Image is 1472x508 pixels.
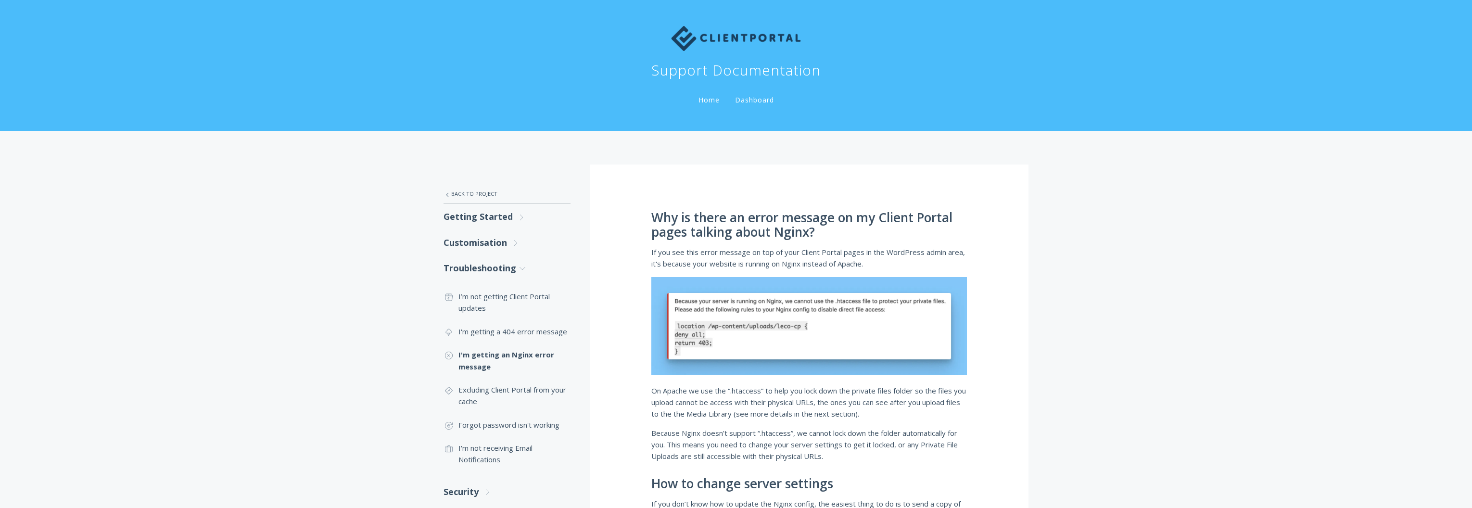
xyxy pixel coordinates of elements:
[651,428,958,461] span: Because Nginx doesn’t support “.htaccess”, we cannot lock down the folder automatically for you. ...
[444,204,571,229] a: Getting Started
[444,479,571,505] a: Security
[444,413,571,436] a: Forgot password isn't working
[651,477,967,491] h2: How to change server settings
[444,285,571,320] a: I’m not getting Client Portal updates
[733,95,776,104] a: Dashboard
[444,378,571,413] a: Excluding Client Portal from your cache
[651,211,967,239] h2: Why is there an error message on my Client Portal pages talking about Nginx?
[697,95,722,104] a: Home
[444,230,571,255] a: Customisation
[651,61,821,80] h1: Support Documentation
[444,184,571,204] a: Back to Project
[444,436,571,471] a: I'm not receiving Email Notifications
[651,247,965,268] span: If you see this error message on top of your Client Portal pages in the WordPress admin area, it'...
[651,386,966,419] span: On Apache we use the “.htaccess” to help you lock down the private files folder so the files you ...
[444,255,571,281] a: Troubleshooting
[444,320,571,343] a: I'm getting a 404 error message
[444,343,571,378] a: I'm getting an Nginx error message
